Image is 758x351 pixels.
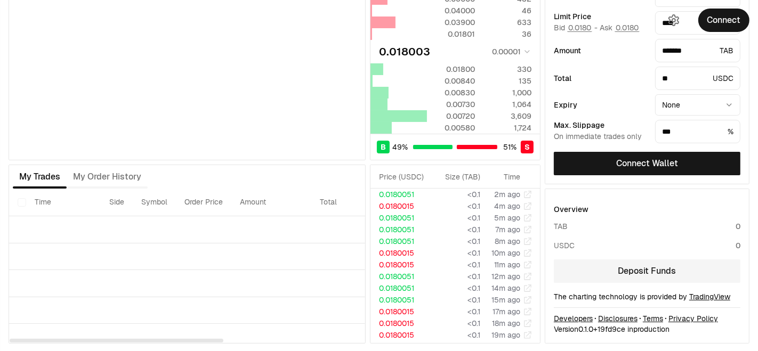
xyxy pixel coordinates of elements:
div: 0.00720 [428,111,475,121]
td: <0.1 [431,259,481,271]
span: 49 % [393,142,408,152]
div: Time [489,172,520,182]
a: Privacy Policy [668,313,718,324]
th: Order Price [176,189,231,216]
a: TradingView [689,292,730,301]
div: On immediate trades only [554,132,647,142]
div: USDC [655,67,740,90]
td: 0.0180015 [370,317,431,329]
td: <0.1 [431,212,481,224]
div: 0 [736,221,740,232]
span: 19fd9ce523bc6d016ad9711f892cddf4dbe4b51f [598,324,625,334]
div: Limit Price [554,13,647,20]
div: Max. Slippage [554,121,647,129]
div: 330 [484,64,531,75]
div: Total [554,75,647,82]
span: B [381,142,386,152]
td: <0.1 [431,306,481,317]
time: 12m ago [491,272,520,281]
td: <0.1 [431,200,481,212]
button: None [655,94,740,116]
td: 0.0180051 [370,212,431,224]
div: 3,609 [484,111,531,121]
div: 1,000 [484,87,531,98]
span: Bid - [554,23,598,33]
div: 0.04000 [428,5,475,16]
time: 19m ago [491,330,520,340]
td: 0.0180051 [370,294,431,306]
td: 0.0180015 [370,329,431,341]
div: 36 [484,29,531,39]
div: Size ( TAB ) [440,172,480,182]
td: 0.0180051 [370,235,431,247]
button: Select all [18,198,26,207]
div: 135 [484,76,531,86]
td: 0.0180051 [370,189,431,200]
div: Version 0.1.0 + in production [554,324,740,334]
time: 5m ago [494,213,520,223]
time: 8m ago [495,236,520,246]
button: 0.0180 [615,23,640,32]
th: Side [101,189,133,216]
time: 11m ago [494,260,520,270]
a: Disclosures [598,313,638,324]
div: 1,724 [484,123,531,133]
td: <0.1 [431,294,481,306]
div: 633 [484,17,531,28]
button: Connect [698,9,749,32]
button: 0.00001 [489,45,531,58]
td: <0.1 [431,329,481,341]
td: <0.1 [431,271,481,282]
div: 1,064 [484,99,531,110]
div: TAB [655,39,740,62]
div: 0 [736,240,740,251]
th: Time [26,189,101,216]
td: <0.1 [431,317,481,329]
div: 46 [484,5,531,16]
div: 0.00580 [428,123,475,133]
div: % [655,120,740,143]
div: Overview [554,204,588,215]
button: Connect Wallet [554,152,740,175]
th: Symbol [133,189,176,216]
time: 14m ago [491,283,520,293]
div: 0.00830 [428,87,475,98]
time: 10m ago [491,248,520,258]
time: 17m ago [493,307,520,316]
div: USDC [554,240,575,251]
div: 0.03900 [428,17,475,28]
button: My Order History [67,166,148,187]
td: <0.1 [431,282,481,294]
time: 18m ago [492,319,520,328]
button: 0.0180 [567,23,592,32]
time: 7m ago [495,225,520,234]
a: Deposit Funds [554,259,740,283]
span: 51 % [504,142,517,152]
span: Ask [600,23,640,33]
th: Amount [231,189,311,216]
div: Price ( USDC ) [379,172,431,182]
a: Terms [643,313,663,324]
th: Total [311,189,391,216]
button: My Trades [13,166,67,187]
td: 0.0180051 [370,271,431,282]
td: 0.0180015 [370,200,431,212]
div: Expiry [554,101,647,109]
td: <0.1 [431,235,481,247]
td: 0.0180051 [370,282,431,294]
div: The charting technology is provided by [554,291,740,302]
td: 0.0180015 [370,306,431,317]
td: 0.0180051 [370,224,431,235]
td: <0.1 [431,247,481,259]
div: USDC [655,11,740,35]
div: 0.01801 [428,29,475,39]
div: Amount [554,47,647,54]
div: 0.00840 [428,76,475,86]
time: 15m ago [491,295,520,305]
a: Developers [554,313,593,324]
div: 0.018003 [379,44,430,59]
time: 2m ago [494,190,520,199]
td: <0.1 [431,224,481,235]
td: 0.0180015 [370,247,431,259]
div: 0.00730 [428,99,475,110]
